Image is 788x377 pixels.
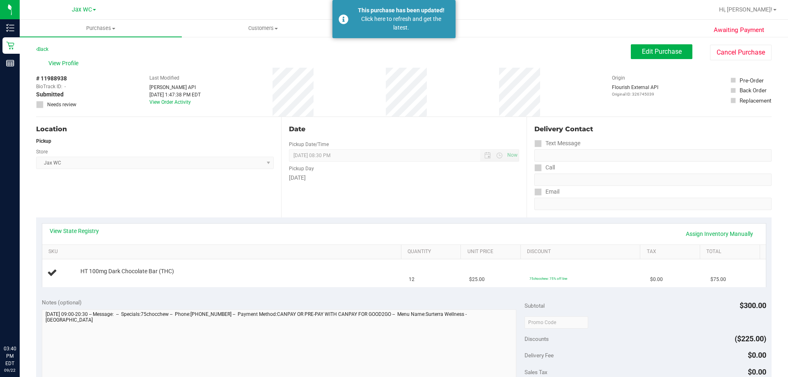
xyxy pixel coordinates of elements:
span: $0.00 [748,351,766,359]
label: Origin [612,74,625,82]
a: Tax [647,249,697,255]
span: Awaiting Payment [714,25,764,35]
p: 03:40 PM EDT [4,345,16,367]
span: Sales Tax [525,369,547,375]
iframe: Resource center [8,311,33,336]
span: BioTrack ID: [36,83,62,90]
div: Back Order [740,86,767,94]
span: $0.00 [748,368,766,376]
span: $0.00 [650,276,663,283]
span: Discounts [525,331,549,346]
span: Jax WC [72,6,92,13]
div: [PERSON_NAME] API [149,84,201,91]
label: Call [534,162,555,174]
span: Customers [182,25,344,32]
div: [DATE] 1:47:38 PM EDT [149,91,201,98]
span: View Profile [48,59,81,68]
span: Needs review [47,101,76,108]
p: 09/22 [4,367,16,373]
div: This purchase has been updated! [353,6,449,15]
inline-svg: Retail [6,41,14,50]
div: Location [36,124,274,134]
a: Quantity [408,249,458,255]
span: Purchases [20,25,182,32]
a: Assign Inventory Manually [680,227,758,241]
span: 12 [409,276,415,283]
div: Replacement [740,96,771,105]
strong: Pickup [36,138,51,144]
span: $75.00 [710,276,726,283]
span: $300.00 [740,301,766,310]
a: Back [36,46,48,52]
button: Edit Purchase [631,44,692,59]
a: Total [706,249,756,255]
span: HT 100mg Dark Chocolate Bar (THC) [80,267,174,275]
inline-svg: Reports [6,59,14,67]
label: Pickup Date/Time [289,141,329,148]
label: Email [534,186,559,198]
a: View Order Activity [149,99,191,105]
a: Discount [527,249,637,255]
div: Delivery Contact [534,124,772,134]
span: 75chocchew: 75% off line [529,276,567,281]
a: View State Registry [50,227,99,235]
label: Text Message [534,137,580,149]
input: Format: (999) 999-9999 [534,149,772,162]
span: Subtotal [525,302,545,309]
span: Submitted [36,90,64,99]
span: ($225.00) [735,334,766,343]
span: Notes (optional) [42,299,82,306]
label: Store [36,148,48,155]
a: Purchases [20,20,182,37]
div: Pre-Order [740,76,764,85]
div: Click here to refresh and get the latest. [353,15,449,32]
span: Delivery Fee [525,352,554,359]
label: Pickup Day [289,165,314,172]
a: Unit Price [467,249,518,255]
div: Flourish External API [612,84,658,97]
input: Format: (999) 999-9999 [534,174,772,186]
p: Original ID: 326745039 [612,91,658,97]
span: - [64,83,66,90]
span: Edit Purchase [642,48,682,55]
input: Promo Code [525,316,588,329]
span: Hi, [PERSON_NAME]! [719,6,772,13]
a: Customers [182,20,344,37]
inline-svg: Inventory [6,24,14,32]
span: $25.00 [469,276,485,283]
div: [DATE] [289,174,519,182]
span: # 11988938 [36,74,67,83]
button: Cancel Purchase [710,45,772,60]
div: Date [289,124,519,134]
a: SKU [48,249,398,255]
label: Last Modified [149,74,179,82]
